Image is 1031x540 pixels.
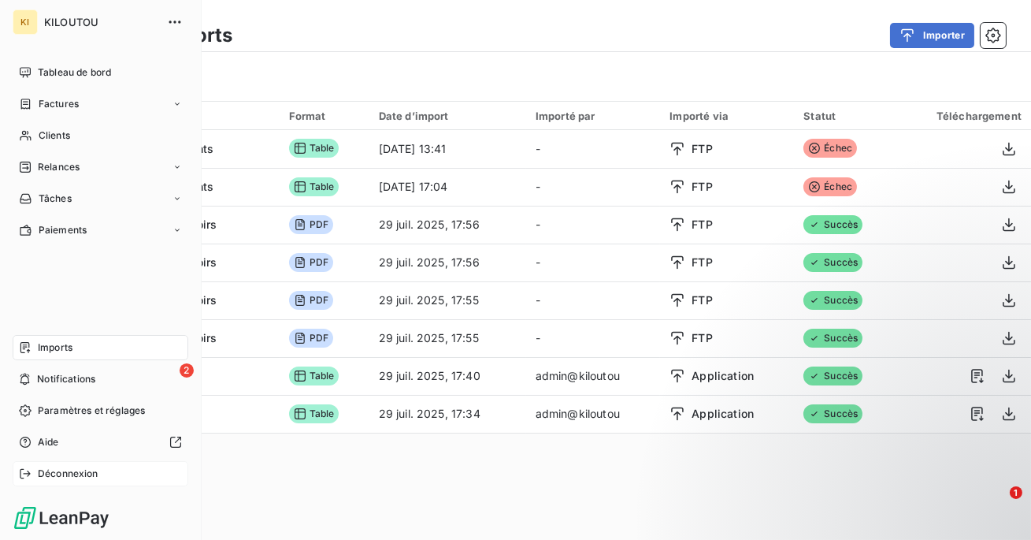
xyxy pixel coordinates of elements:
span: FTP [692,330,712,346]
span: Succès [803,253,862,272]
div: Statut [803,110,886,122]
span: Table [289,177,339,196]
td: admin@kiloutou [526,395,661,433]
td: 29 juil. 2025, 17:55 [369,319,526,357]
span: Succès [803,291,862,310]
td: 29 juil. 2025, 17:40 [369,357,526,395]
span: Table [289,367,339,385]
button: Importer [890,23,974,48]
img: Logo LeanPay [13,505,110,531]
div: Importé via [669,110,784,122]
span: Clients [39,128,70,143]
div: Téléchargement [905,110,1022,122]
span: FTP [692,141,712,157]
span: Notifications [37,372,95,386]
span: KILOUTOU [44,16,158,28]
iframe: Intercom live chat [977,486,1015,524]
td: - [526,168,661,206]
td: admin@kiloutou [526,357,661,395]
span: Aide [38,435,59,449]
td: [DATE] 17:04 [369,168,526,206]
span: Tâches [39,192,72,206]
a: Aide [13,430,188,455]
td: - [526,206,661,244]
span: Déconnexion [38,467,98,481]
span: Échec [803,177,857,196]
td: 29 juil. 2025, 17:56 [369,206,526,244]
td: 29 juil. 2025, 17:55 [369,281,526,319]
span: PDF [289,329,333,348]
span: Paramètres et réglages [38,404,145,418]
span: Succès [803,215,862,234]
span: PDF [289,291,333,310]
span: Table [289,139,339,158]
td: - [526,281,661,319]
span: Factures [39,97,79,111]
span: Imports [38,341,72,355]
span: FTP [692,217,712,233]
span: Succès [803,367,862,385]
td: 29 juil. 2025, 17:56 [369,244,526,281]
td: - [526,319,661,357]
span: FTP [692,292,712,308]
span: Application [692,406,754,422]
div: Format [289,110,360,122]
span: Paiements [39,223,87,237]
span: PDF [289,253,333,272]
td: [DATE] 13:41 [369,130,526,168]
span: Échec [803,139,857,158]
iframe: Intercom notifications message [716,387,1031,497]
div: Date d’import [379,110,517,122]
span: 1 [1010,486,1022,499]
span: Succès [803,329,862,348]
span: Table [289,404,339,423]
td: - [526,130,661,168]
td: 29 juil. 2025, 17:34 [369,395,526,433]
span: 2 [180,363,194,378]
span: Relances [38,160,80,174]
td: - [526,244,661,281]
span: FTP [692,179,712,195]
span: FTP [692,255,712,270]
div: Importé par [536,110,651,122]
div: KI [13,9,38,35]
span: PDF [289,215,333,234]
span: Tableau de bord [38,65,111,80]
span: Application [692,368,754,384]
